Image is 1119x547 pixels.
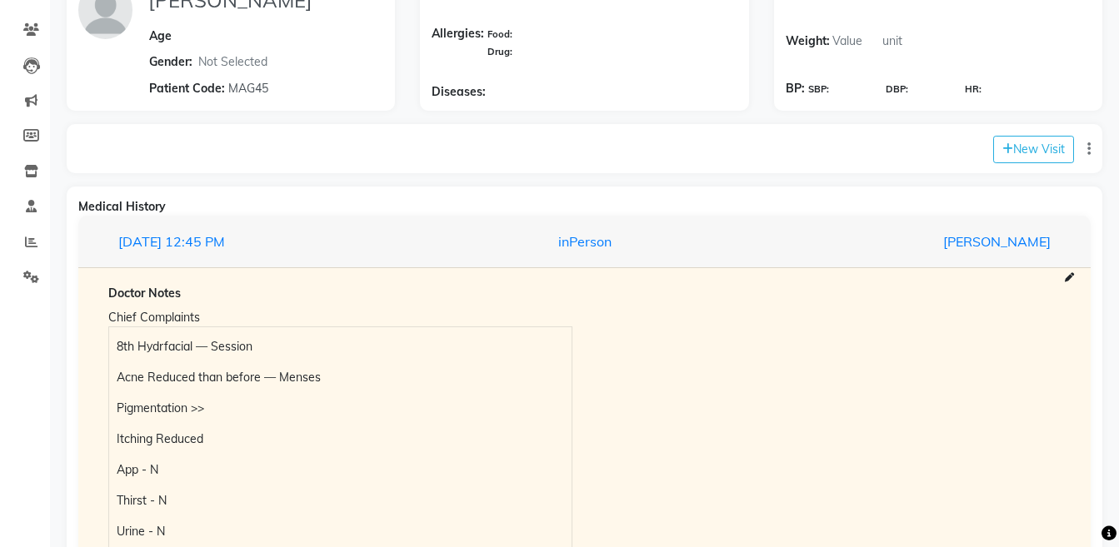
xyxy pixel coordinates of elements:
[118,233,162,250] span: [DATE]
[117,492,563,510] p: Thirst - N
[786,80,805,97] span: BP:
[744,231,1063,251] div: [PERSON_NAME]
[117,523,563,540] p: Urine - N
[965,82,982,97] span: HR:
[487,28,512,40] span: Food:
[117,430,563,448] p: Itching Reduced
[432,25,484,60] span: Allergies:
[830,28,880,54] input: Value
[993,136,1074,163] button: New Visit
[117,461,563,479] p: App - N
[880,28,930,54] input: unit
[165,233,225,250] span: 12:45 PM
[808,82,829,97] span: SBP:
[78,198,1091,216] div: Medical History
[226,75,367,101] input: Patient Code
[786,28,830,54] span: Weight:
[108,285,1061,302] div: Doctor Notes
[149,53,192,71] span: Gender:
[425,231,744,251] div: inPerson
[117,338,563,356] p: 8th Hydrfacial — Session
[117,369,563,386] p: Acne Reduced than before — Menses
[95,226,1074,257] button: [DATE]12:45 PMinPerson[PERSON_NAME]
[432,83,486,101] span: Diseases:
[108,309,572,326] div: Chief Complaints
[487,46,512,57] span: Drug:
[117,400,563,417] p: Pigmentation >>
[149,80,225,97] span: Patient Code:
[149,28,172,43] span: Age
[886,82,908,97] span: DBP:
